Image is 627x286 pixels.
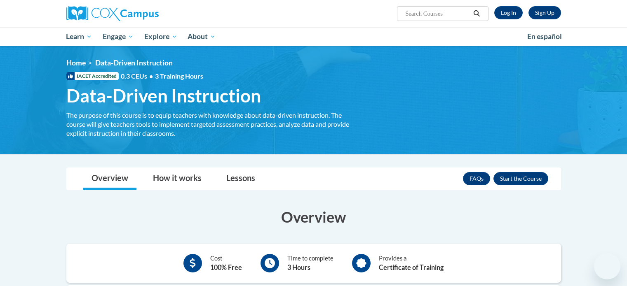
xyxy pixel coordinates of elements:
[103,32,134,42] span: Engage
[66,207,561,227] h3: Overview
[145,168,210,190] a: How it works
[379,263,444,271] b: Certificate of Training
[149,72,153,80] span: •
[83,168,136,190] a: Overview
[182,27,221,46] a: About
[218,168,263,190] a: Lessons
[210,263,242,271] b: 100% Free
[493,172,548,185] button: Enroll
[66,32,92,42] span: Learn
[66,6,223,21] a: Cox Campus
[287,254,333,272] div: Time to complete
[61,27,98,46] a: Learn
[66,72,119,80] span: IACET Accredited
[66,85,261,107] span: Data-Driven Instruction
[379,254,444,272] div: Provides a
[594,253,620,279] iframe: Button to launch messaging window
[528,6,561,19] a: Register
[287,263,310,271] b: 3 Hours
[188,32,216,42] span: About
[470,9,483,19] button: Search
[54,27,573,46] div: Main menu
[66,58,86,67] a: Home
[494,6,523,19] a: Log In
[210,254,242,272] div: Cost
[404,9,470,19] input: Search Courses
[66,111,351,138] div: The purpose of this course is to equip teachers with knowledge about data-driven instruction. The...
[95,58,173,67] span: Data-Driven Instruction
[527,32,562,41] span: En español
[139,27,183,46] a: Explore
[66,6,159,21] img: Cox Campus
[463,172,490,185] a: FAQs
[144,32,177,42] span: Explore
[522,28,567,45] a: En español
[155,72,203,80] span: 3 Training Hours
[97,27,139,46] a: Engage
[121,72,203,81] span: 0.3 CEUs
